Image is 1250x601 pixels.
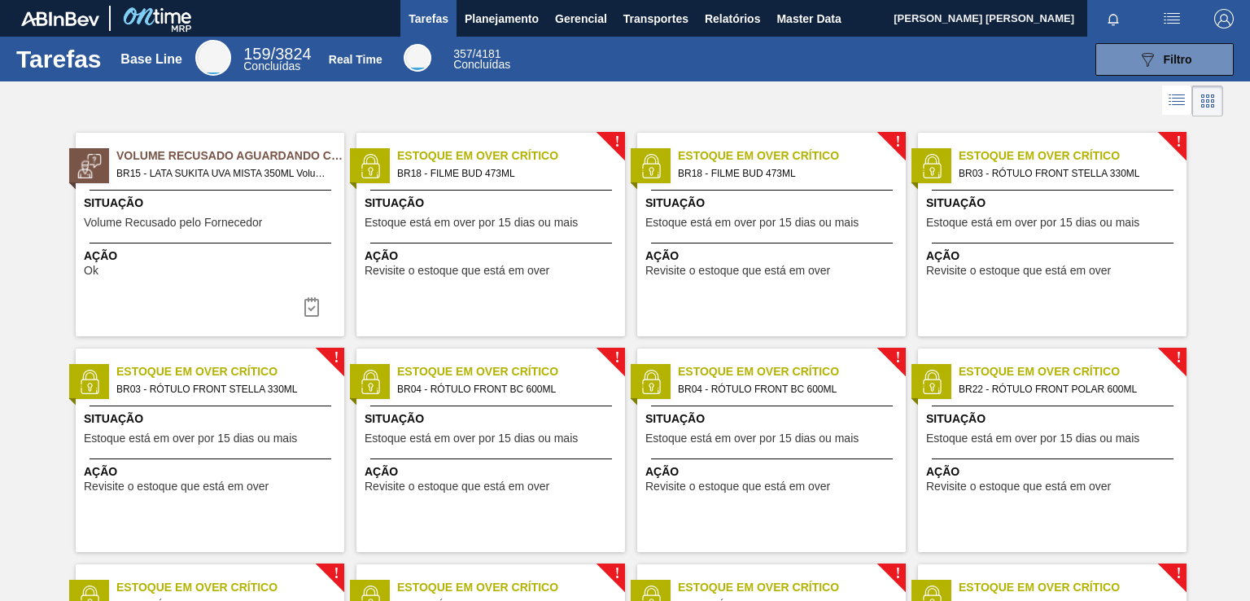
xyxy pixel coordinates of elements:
button: Notificações [1087,7,1139,30]
span: Tarefas [409,9,448,29]
div: Base Line [120,52,182,67]
img: icon-task-complete [302,297,321,317]
span: Estoque está em over por 15 dias ou mais [645,217,859,229]
div: Completar tarefa: 30344163 [292,291,331,323]
span: Ação [365,248,621,265]
span: BR04 - RÓTULO FRONT BC 600ML [678,380,893,398]
span: ! [614,352,619,364]
span: Revisite o estoque que está em over [365,265,549,277]
span: Transportes [623,9,688,29]
img: userActions [1162,9,1182,29]
span: Estoque está em over por 15 dias ou mais [365,432,578,445]
span: ! [895,352,900,364]
span: ! [334,568,339,580]
span: BR04 - RÓTULO FRONT BC 600ML [397,380,612,398]
span: Estoque em Over Crítico [959,579,1187,596]
span: Revisite o estoque que está em over [645,265,830,277]
span: Ok [84,265,98,277]
div: Base Line [195,40,231,76]
span: Situação [365,410,621,428]
span: / 4181 [453,47,500,60]
span: Situação [926,410,1182,428]
span: BR18 - FILME BUD 473ML [397,165,612,182]
span: Concluídas [453,58,510,71]
span: ! [1176,568,1181,580]
span: Ação [84,463,340,480]
img: Logout [1214,9,1234,29]
span: Concluídas [243,59,300,72]
span: 357 [453,47,472,60]
span: Filtro [1164,53,1192,66]
div: Visão em Cards [1192,86,1223,116]
span: Ação [645,463,902,480]
button: Filtro [1095,43,1234,76]
img: status [358,154,382,178]
div: Base Line [243,47,311,72]
span: Gerencial [555,9,607,29]
span: Revisite o estoque que está em over [926,480,1111,493]
span: ! [614,136,619,148]
span: ! [334,352,339,364]
div: Real Time [404,44,431,72]
span: Volume Recusado pelo Fornecedor [84,217,262,229]
span: Situação [645,195,902,212]
span: / 3824 [243,45,311,63]
span: Ação [926,463,1182,480]
span: Estoque em Over Crítico [397,147,625,165]
div: Real Time [453,49,510,70]
span: Estoque em Over Crítico [959,147,1187,165]
span: Estoque em Over Crítico [678,579,906,596]
button: icon-task-complete [292,291,331,323]
span: Revisite o estoque que está em over [926,265,1111,277]
div: Visão em Lista [1162,86,1192,116]
span: Estoque está em over por 15 dias ou mais [84,432,297,445]
span: Volume Recusado Aguardando Ciência [116,147,344,165]
span: Ação [84,248,340,265]
span: ! [1176,352,1181,364]
span: BR22 - RÓTULO FRONT POLAR 600ML [959,380,1174,398]
span: Relatórios [705,9,760,29]
span: Estoque em Over Crítico [397,363,625,380]
span: Revisite o estoque que está em over [84,480,269,493]
span: Estoque em Over Crítico [959,363,1187,380]
img: status [77,370,102,394]
span: Estoque em Over Crítico [116,579,344,596]
span: 159 [243,45,270,63]
img: status [358,370,382,394]
span: Revisite o estoque que está em over [645,480,830,493]
span: Ação [365,463,621,480]
span: ! [895,568,900,580]
span: Revisite o estoque que está em over [365,480,549,493]
span: Situação [645,410,902,428]
span: Estoque em Over Crítico [397,579,625,596]
span: Planejamento [465,9,539,29]
div: Real Time [329,53,382,66]
span: Estoque está em over por 15 dias ou mais [926,432,1139,445]
img: status [77,154,102,178]
span: Estoque está em over por 15 dias ou mais [645,432,859,445]
span: Ação [645,248,902,265]
span: Estoque em Over Crítico [678,147,906,165]
span: Situação [84,195,340,212]
img: status [639,154,663,178]
span: Estoque está em over por 15 dias ou mais [365,217,578,229]
img: status [920,154,944,178]
span: ! [895,136,900,148]
span: Estoque em Over Crítico [116,363,344,380]
span: Estoque em Over Crítico [678,363,906,380]
span: Situação [84,410,340,428]
span: BR18 - FILME BUD 473ML [678,165,893,182]
span: Master Data [776,9,841,29]
span: Situação [365,195,621,212]
span: Ação [926,248,1182,265]
span: BR03 - RÓTULO FRONT STELLA 330ML [959,165,1174,182]
span: BR03 - RÓTULO FRONT STELLA 330ML [116,380,331,398]
span: ! [614,568,619,580]
img: status [639,370,663,394]
h1: Tarefas [16,50,102,68]
img: TNhmsLtSVTkK8tSr43FrP2fwEKptu5GPRR3wAAAABJRU5ErkJggg== [21,11,99,26]
span: Estoque está em over por 15 dias ou mais [926,217,1139,229]
span: BR15 - LATA SUKITA UVA MISTA 350ML Volume - 628797 [116,165,331,182]
span: ! [1176,136,1181,148]
span: Situação [926,195,1182,212]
